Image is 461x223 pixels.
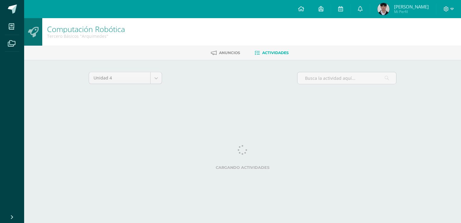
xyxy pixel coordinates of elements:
[94,72,146,84] span: Unidad 4
[262,50,289,55] span: Actividades
[394,9,429,14] span: Mi Perfil
[47,24,125,34] a: Computación Robótica
[89,72,162,84] a: Unidad 4
[211,48,240,58] a: Anuncios
[377,3,389,15] img: 05af42de2b405dc2d7f1223546858240.png
[47,25,125,33] h1: Computación Robótica
[219,50,240,55] span: Anuncios
[47,33,125,39] div: Tercero Básicos 'Arquimedes'
[394,4,429,10] span: [PERSON_NAME]
[255,48,289,58] a: Actividades
[89,165,396,170] label: Cargando actividades
[297,72,396,84] input: Busca la actividad aquí...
